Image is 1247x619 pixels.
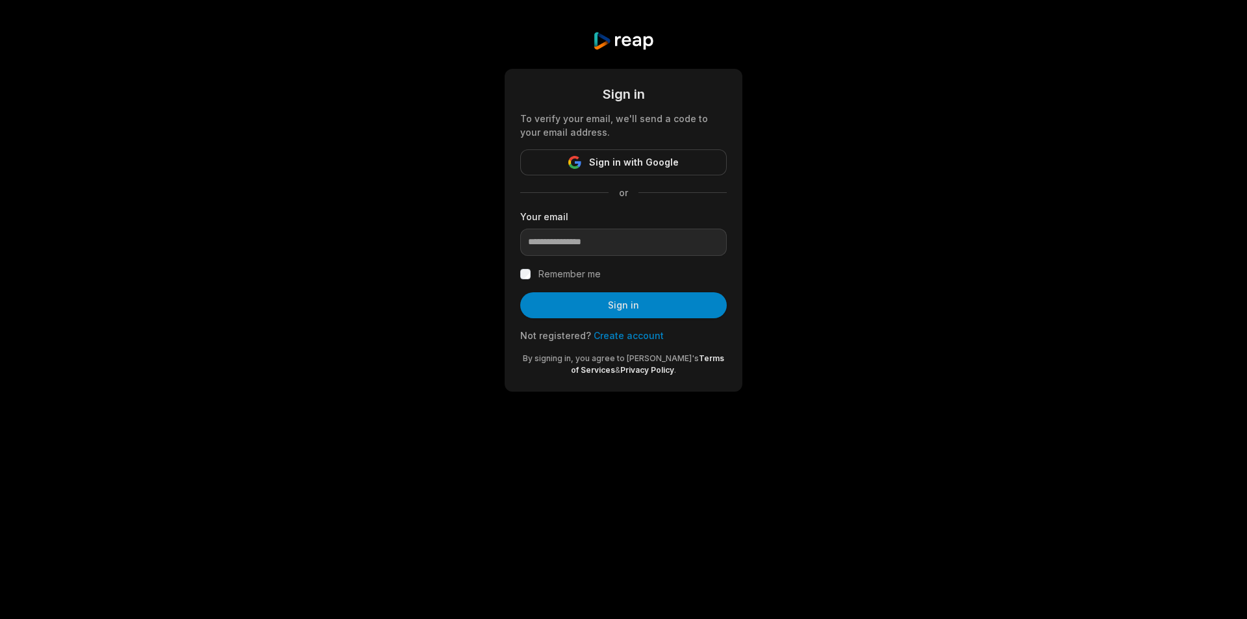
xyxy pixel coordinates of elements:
[609,186,638,199] span: or
[520,210,727,223] label: Your email
[674,365,676,375] span: .
[520,292,727,318] button: Sign in
[520,84,727,104] div: Sign in
[523,353,699,363] span: By signing in, you agree to [PERSON_NAME]'s
[620,365,674,375] a: Privacy Policy
[571,353,724,375] a: Terms of Services
[592,31,654,51] img: reap
[589,155,679,170] span: Sign in with Google
[615,365,620,375] span: &
[520,112,727,139] div: To verify your email, we'll send a code to your email address.
[520,330,591,341] span: Not registered?
[520,149,727,175] button: Sign in with Google
[538,266,601,282] label: Remember me
[594,330,664,341] a: Create account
